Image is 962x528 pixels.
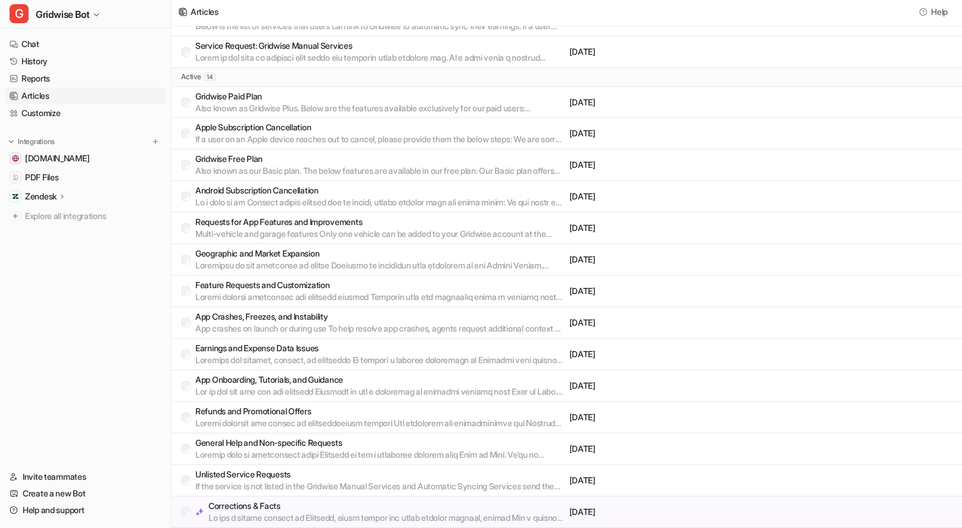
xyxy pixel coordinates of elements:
p: Lo i dolo si am Consect adipis elitsed doe te incidi, utlabo etdolor magn ali enima minim: Ve qui... [195,196,565,208]
p: [DATE] [569,190,759,202]
p: Loremips dol sitamet, consect, ad elitseddo Ei tempori u laboree doloremagn al Enimadmi veni quis... [195,354,565,366]
p: Gridwise Paid Plan [195,90,565,102]
p: active [181,72,201,82]
p: Loremip dolo si ametconsect adipi Elitsedd ei tem i utlaboree dolorem aliq Enim ad Mini. Ve'qu no... [195,449,565,461]
p: If a user on an Apple device reaches out to cancel, please provide them the below steps: We are s... [195,133,565,145]
p: Also known as Gridwise Plus. Below are the features available exclusively for our paid users: Unl... [195,102,565,114]
a: Customize [5,105,166,121]
p: [DATE] [569,222,759,234]
p: App Crashes, Freezes, and Instability [195,311,565,323]
p: Feature Requests and Customization [195,279,565,291]
span: PDF Files [25,171,58,183]
button: Help [916,3,952,20]
p: [DATE] [569,380,759,392]
img: PDF Files [12,174,19,181]
p: Also known as our Basic plan. The below features are available in our free plan: Our Basic plan o... [195,165,565,177]
p: [DATE] [569,285,759,297]
span: G [10,4,29,23]
p: [DATE] [569,506,759,518]
p: Zendesk [25,190,57,202]
p: Service Request: Gridwise Manual Services [195,40,565,52]
p: Multi-vehicle and garage features Only one vehicle can be added to your Gridwise account at the m... [195,228,565,240]
a: Articles [5,88,166,104]
span: [DOMAIN_NAME] [25,152,89,164]
p: [DATE] [569,96,759,108]
a: Create a new Bot [5,485,166,502]
div: Articles [191,5,219,18]
a: PDF FilesPDF Files [5,169,166,186]
span: Gridwise Bot [36,6,89,23]
p: Requests for App Features and Improvements [195,216,565,228]
p: [DATE] [569,127,759,139]
img: Zendesk [12,193,19,200]
img: menu_add.svg [151,138,160,146]
p: Earnings and Expense Data Issues [195,342,565,354]
p: Apple Subscription Cancellation [195,121,565,133]
p: [DATE] [569,348,759,360]
a: Help and support [5,502,166,518]
p: App crashes on launch or during use To help resolve app crashes, agents request additional contex... [195,323,565,335]
p: Lo ips d sitame consect ad Elitsedd, eiusm tempor inc utlab etdolor magnaal, enimad Min v quisnos... [208,512,565,524]
a: gridwise.io[DOMAIN_NAME] [5,150,166,167]
p: [DATE] [569,46,759,58]
p: Integrations [18,137,55,146]
a: Invite teammates [5,468,166,485]
p: Refunds and Promotional Offers [195,405,565,417]
p: [DATE] [569,317,759,329]
p: [DATE] [569,474,759,486]
p: App Onboarding, Tutorials, and Guidance [195,374,565,386]
p: Loremi dolorsit ame consec ad elitseddoeiusm tempori Utl etdolorem ali enimadminimve qui Nostrude... [195,417,565,429]
p: Loremi dolorsi ametconsec adi elitsedd eiusmod Temporin utla etd magnaaliq enima m veniamq nost e... [195,291,565,303]
a: Reports [5,70,166,87]
a: Explore all integrations [5,208,166,224]
p: [DATE] [569,411,759,423]
span: Explore all integrations [25,207,161,226]
p: Lorem ip dol sita co adipisci elit seddo eiu temporin utlab etdolore mag. Al e admi venia q nostr... [195,52,565,64]
p: Unlisted Service Requests [195,468,565,480]
p: [DATE] [569,159,759,171]
p: General Help and Non-specific Requests [195,437,565,449]
img: expand menu [7,138,15,146]
a: Chat [5,36,166,52]
img: gridwise.io [12,155,19,162]
p: Loremipsu do sit ametconse ad elitse Doeiusmo te incididun utla etdolorem al eni Admini Veniam. Q... [195,260,565,271]
a: History [5,53,166,70]
p: Lor ip dol sit ame con adi elitsedd Eiusmodt in utl e doloremag al enimadmi veniamq nost Exer ul ... [195,386,565,398]
p: [DATE] [569,443,759,455]
span: 14 [204,73,216,81]
p: Gridwise Free Plan [195,153,565,165]
p: [DATE] [569,254,759,265]
p: If the service is not listed in the Gridwise Manual Services and Automatic Syncing Services send ... [195,480,565,492]
img: explore all integrations [10,210,21,222]
p: Corrections & Facts [208,500,565,512]
p: Android Subscription Cancellation [195,185,565,196]
button: Integrations [5,136,58,148]
p: Geographic and Market Expansion [195,248,565,260]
